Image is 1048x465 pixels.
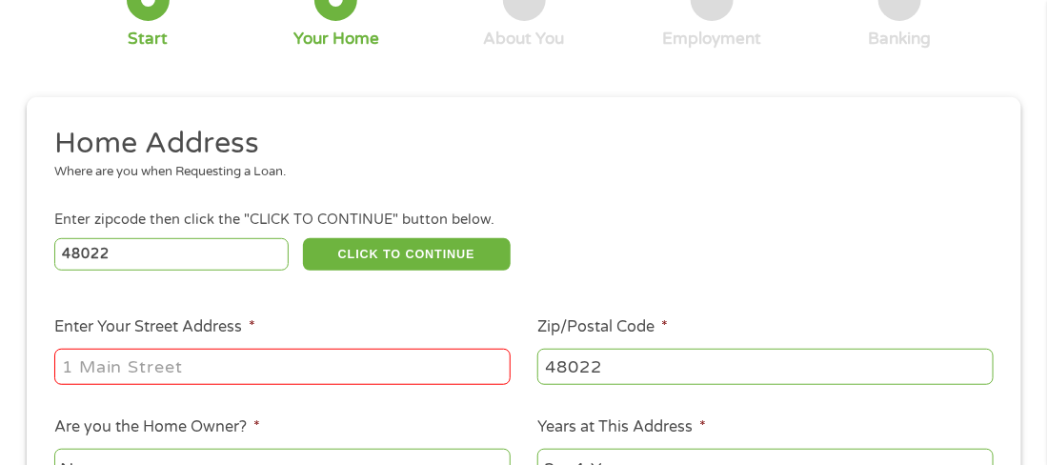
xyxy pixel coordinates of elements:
label: Zip/Postal Code [537,317,668,337]
input: Enter Zipcode (e.g 01510) [54,238,290,271]
label: Enter Your Street Address [54,317,255,337]
div: About You [484,29,565,50]
div: Start [128,29,168,50]
label: Are you the Home Owner? [54,417,260,437]
label: Years at This Address [537,417,706,437]
button: CLICK TO CONTINUE [303,238,511,271]
h2: Home Address [54,125,980,163]
div: Where are you when Requesting a Loan. [54,163,980,182]
div: Banking [869,29,932,50]
input: 1 Main Street [54,349,511,385]
div: Enter zipcode then click the "CLICK TO CONTINUE" button below. [54,210,994,231]
div: Your Home [293,29,379,50]
div: Employment [662,29,761,50]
